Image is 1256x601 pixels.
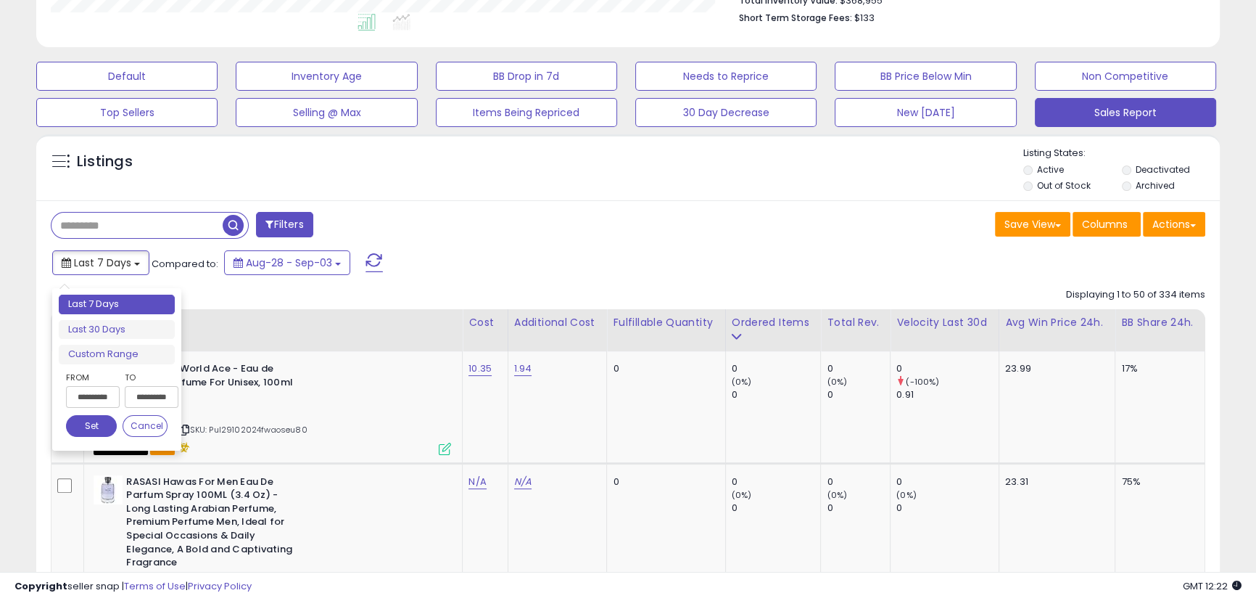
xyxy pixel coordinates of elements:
[613,315,719,330] div: Fulfillable Quantity
[854,11,875,25] span: $133
[827,502,890,515] div: 0
[468,315,502,330] div: Cost
[1035,98,1216,127] button: Sales Report
[1136,163,1190,176] label: Deactivated
[77,152,133,172] h5: Listings
[236,62,417,91] button: Inventory Age
[896,489,917,501] small: (0%)
[1082,217,1128,232] span: Columns
[732,502,821,515] div: 0
[1066,288,1205,302] div: Displaying 1 to 50 of 334 items
[896,388,999,401] div: 0.91
[732,388,821,401] div: 0
[1121,475,1194,488] div: 75%
[468,361,492,376] a: 10.35
[1005,362,1104,375] div: 23.99
[835,62,1016,91] button: BB Price Below Min
[613,362,714,375] div: 0
[1136,179,1175,192] label: Archived
[436,98,617,127] button: Items Being Repriced
[256,212,313,237] button: Filters
[36,98,218,127] button: Top Sellers
[246,255,332,270] span: Aug-28 - Sep-03
[1037,179,1090,192] label: Out of Stock
[896,475,999,488] div: 0
[124,579,186,593] a: Terms of Use
[1121,362,1194,375] div: 17%
[827,475,890,488] div: 0
[514,475,532,489] a: N/A
[896,315,993,330] div: Velocity Last 30d
[1121,315,1199,330] div: BB Share 24h.
[827,362,890,375] div: 0
[827,315,884,330] div: Total Rev.
[1035,62,1216,91] button: Non Competitive
[1005,315,1109,330] div: Avg Win Price 24h.
[827,376,847,388] small: (0%)
[896,362,999,375] div: 0
[635,62,817,91] button: Needs to Reprice
[175,442,190,452] i: hazardous material
[1073,212,1141,237] button: Columns
[94,362,451,454] div: ASIN:
[74,255,131,270] span: Last 7 Days
[896,502,999,515] div: 0
[995,212,1070,237] button: Save View
[514,315,601,330] div: Additional Cost
[514,361,532,376] a: 1.94
[178,424,307,436] span: | SKU: Pul29102024fwaoseu80
[835,98,1016,127] button: New [DATE]
[468,475,486,489] a: N/A
[827,489,847,501] small: (0%)
[94,475,123,504] img: 31HybexqWrL._SL40_.jpg
[827,388,890,401] div: 0
[906,376,939,388] small: (-100%)
[52,250,149,275] button: Last 7 Days
[1143,212,1205,237] button: Actions
[59,345,175,364] li: Custom Range
[66,415,117,437] button: Set
[59,320,175,340] li: Last 30 Days
[732,315,815,330] div: Ordered Items
[436,62,617,91] button: BB Drop in 7d
[732,489,752,501] small: (0%)
[188,579,252,593] a: Privacy Policy
[1183,579,1241,593] span: 2025-09-11 12:22 GMT
[15,580,252,594] div: seller snap | |
[36,62,218,91] button: Default
[126,475,302,573] b: RASASI Hawas For Men Eau De Parfum Spray 100ML (3.4 Oz) - Long Lasting Arabian Perfume, Premium P...
[739,12,852,24] b: Short Term Storage Fees:
[66,370,117,385] label: From
[613,475,714,488] div: 0
[224,250,350,275] button: Aug-28 - Sep-03
[732,362,821,375] div: 0
[125,370,168,385] label: To
[90,315,456,330] div: Title
[732,376,752,388] small: (0%)
[1023,147,1220,160] p: Listing States:
[152,257,218,271] span: Compared to:
[732,475,821,488] div: 0
[126,362,302,393] b: Fragrance World Ace - Eau de Parfum Perfume For Unisex, 100ml
[15,579,67,593] strong: Copyright
[123,415,168,437] button: Cancel
[236,98,417,127] button: Selling @ Max
[1005,475,1104,488] div: 23.31
[1037,163,1064,176] label: Active
[59,295,175,314] li: Last 7 Days
[635,98,817,127] button: 30 Day Decrease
